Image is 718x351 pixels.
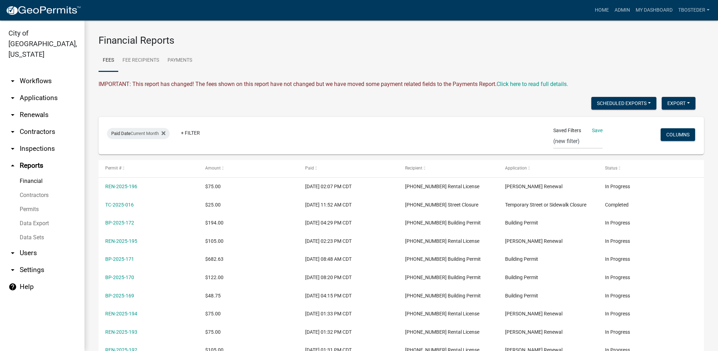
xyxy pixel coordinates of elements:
span: Rental Registration Renewal [505,184,562,189]
span: 001-1700-41210 Rental License [405,329,479,335]
i: arrow_drop_up [8,161,17,170]
i: help [8,283,17,291]
span: 001-1700-41210 Rental License [405,184,479,189]
span: 321-2100-41360 Street Closure [405,202,478,208]
span: In Progress [605,184,630,189]
a: Payments [163,49,196,72]
span: Building Permit [505,293,538,298]
span: $48.75 [205,293,221,298]
button: Scheduled Exports [591,97,656,110]
span: 001-1700-41200 Building Permit [405,220,481,226]
datatable-header-cell: Recipient [398,160,498,177]
div: [DATE] 01:33 PM CDT [305,310,392,318]
span: Completed [605,202,629,208]
span: Rental Registration Renewal [505,311,562,316]
i: arrow_drop_down [8,144,17,153]
div: [DATE] 08:20 PM CDT [305,273,392,282]
datatable-header-cell: Amount [199,160,298,177]
a: BP-2025-171 [105,256,134,262]
a: tbosteder [675,4,712,17]
div: [DATE] 11:52 AM CDT [305,201,392,209]
div: [DATE] 08:48 AM CDT [305,255,392,263]
span: Amount [205,166,221,171]
span: $25.00 [205,202,221,208]
span: Paid Date [111,131,131,136]
i: arrow_drop_down [8,77,17,85]
a: BP-2025-172 [105,220,134,226]
a: TC-2025-016 [105,202,134,208]
span: Permit # [105,166,121,171]
span: Rental Registration Renewal [505,329,562,335]
span: Rental Registration Renewal [505,238,562,244]
i: arrow_drop_down [8,111,17,119]
a: Admin [612,4,633,17]
div: [DATE] 02:07 PM CDT [305,183,392,191]
span: In Progress [605,275,630,280]
span: Building Permit [505,220,538,226]
span: 001-1700-41210 Rental License [405,311,479,316]
div: Current Month [107,128,170,139]
button: Columns [661,128,695,141]
span: $105.00 [205,238,223,244]
a: REN-2025-196 [105,184,137,189]
span: $75.00 [205,184,221,189]
datatable-header-cell: Status [598,160,698,177]
a: Fees [99,49,118,72]
span: 001-1700-41200 Building Permit [405,275,481,280]
span: In Progress [605,311,630,316]
a: REN-2025-194 [105,311,137,316]
datatable-header-cell: Paid [298,160,398,177]
span: Application [505,166,527,171]
a: Click here to read full details. [497,81,568,87]
i: arrow_drop_down [8,94,17,102]
a: Fee Recipients [118,49,163,72]
div: [DATE] 01:32 PM CDT [305,328,392,336]
span: $75.00 [205,311,221,316]
a: Home [592,4,612,17]
span: In Progress [605,238,630,244]
a: My Dashboard [633,4,675,17]
a: + Filter [175,127,206,139]
a: REN-2025-193 [105,329,137,335]
datatable-header-cell: Permit # [99,160,199,177]
span: In Progress [605,220,630,226]
span: 001-1700-41200 Building Permit [405,256,481,262]
i: arrow_drop_down [8,249,17,257]
a: BP-2025-170 [105,275,134,280]
span: 001-1700-41210 Rental License [405,238,479,244]
div: IMPORTANT: This report has changed! The fees shown on this report have not changed but we have mo... [99,80,704,88]
wm-modal-confirm: Upcoming Changes to Daily Fees Report [497,81,568,87]
span: Saved Filters [553,127,581,134]
span: $122.00 [205,275,223,280]
span: Status [605,166,617,171]
span: Recipient [405,166,422,171]
span: In Progress [605,293,630,298]
a: Save [592,128,603,133]
span: In Progress [605,329,630,335]
a: BP-2025-169 [105,293,134,298]
div: [DATE] 04:15 PM CDT [305,292,392,300]
span: In Progress [605,256,630,262]
span: $682.63 [205,256,223,262]
span: Building Permit [505,256,538,262]
h3: Financial Reports [99,35,704,47]
span: 001-1700-41200 Building Permit [405,293,481,298]
span: $75.00 [205,329,221,335]
div: [DATE] 04:29 PM CDT [305,219,392,227]
span: Temporary Street or Sidewalk Closure [505,202,586,208]
a: REN-2025-195 [105,238,137,244]
i: arrow_drop_down [8,128,17,136]
div: [DATE] 02:23 PM CDT [305,237,392,245]
datatable-header-cell: Application [498,160,598,177]
span: $194.00 [205,220,223,226]
span: Building Permit [505,275,538,280]
i: arrow_drop_down [8,266,17,274]
span: Paid [305,166,314,171]
button: Export [662,97,695,110]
